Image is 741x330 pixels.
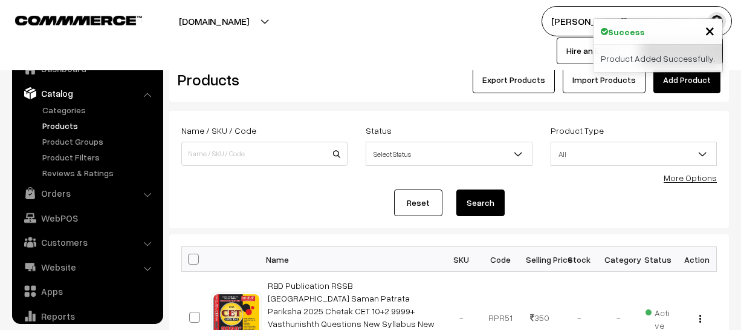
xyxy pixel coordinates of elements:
a: Orders [15,182,159,204]
a: Categories [39,104,159,116]
span: × [705,19,715,41]
a: More Options [664,173,717,183]
th: Category [599,247,638,272]
input: Name / SKU / Code [181,142,348,166]
img: COMMMERCE [15,16,142,25]
th: SKU [442,247,481,272]
th: Name [260,247,442,272]
a: COMMMERCE [15,12,121,27]
span: Select Status [366,142,532,166]
button: Close [705,21,715,39]
button: [PERSON_NAME][DEMOGRAPHIC_DATA] [542,6,732,36]
a: Reset [394,190,442,216]
th: Action [678,247,717,272]
a: Apps [15,280,159,302]
a: Reports [15,305,159,327]
button: Search [456,190,505,216]
label: Name / SKU / Code [181,124,256,137]
strong: Success [608,25,645,38]
th: Code [481,247,520,272]
span: All [551,142,717,166]
span: All [551,144,716,165]
button: [DOMAIN_NAME] [137,6,291,36]
a: Product Groups [39,135,159,148]
img: user [708,12,726,30]
span: Select Status [366,144,531,165]
img: Menu [699,315,701,323]
a: Products [39,119,159,132]
h2: Products [178,70,346,89]
th: Status [638,247,678,272]
a: Catalog [15,82,159,104]
label: Product Type [551,124,604,137]
th: Selling Price [520,247,560,272]
a: Customers [15,231,159,253]
div: Product Added Successfully. [594,45,722,72]
a: Import Products [563,67,646,93]
a: Hire an Expert [557,38,630,64]
a: Reviews & Ratings [39,167,159,179]
a: Website [15,256,159,278]
a: Add Product [653,67,720,93]
th: Stock [560,247,599,272]
a: Product Filters [39,151,159,163]
label: Status [366,124,392,137]
button: Export Products [473,67,555,93]
a: WebPOS [15,207,159,229]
